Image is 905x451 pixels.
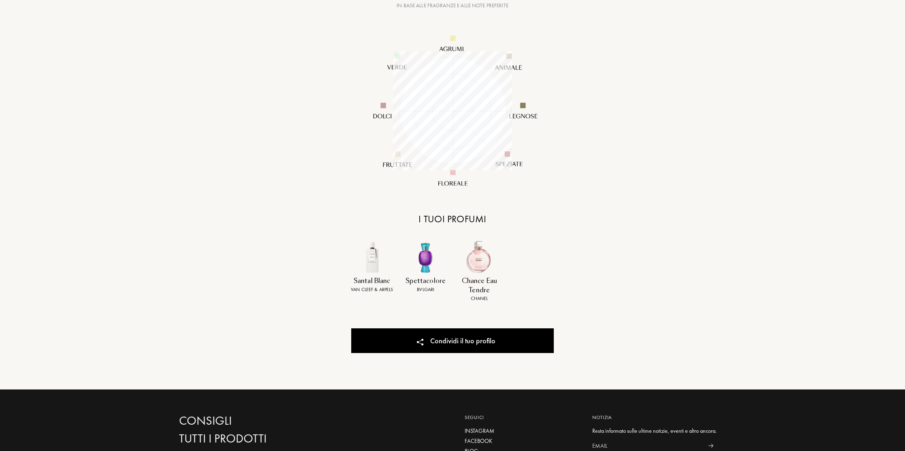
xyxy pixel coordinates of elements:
a: Tutti i prodotti [179,432,353,446]
img: 6JXKIKJQ5M.jpg [409,240,442,274]
a: Facebook [465,437,580,445]
div: Condividi il tuo profilo [351,328,554,353]
div: I tuoi profumi [351,212,554,226]
div: Resta informato sulle ultime notizie, eventi e altro ancora. [592,427,720,435]
div: Chance Eau Tendre [454,277,505,295]
div: In base alle fragranze e alle note preferite [351,2,554,10]
div: Santal Blanc [347,277,397,286]
div: Bvlgari [401,286,451,293]
div: Van Cleef & Arpels [347,286,397,293]
a: Consigli [179,414,353,428]
a: Instagram [465,427,580,435]
div: Notizia [592,414,720,421]
img: radar_desktop_it.svg [355,13,550,208]
img: 1IT5DQM68V.jpg [355,240,389,274]
img: LQRI0G3ZGR.jpg [463,240,496,274]
div: Spettacolore [401,277,451,286]
img: news_send.svg [708,444,713,448]
div: Chanel [454,295,505,302]
img: share_icn_w.png [416,338,424,346]
div: Seguici [465,414,580,421]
